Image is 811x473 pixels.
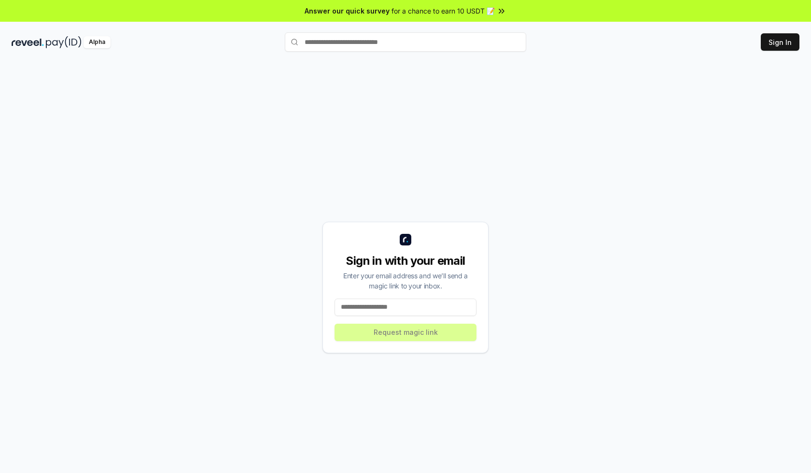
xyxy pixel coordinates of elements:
[46,36,82,48] img: pay_id
[12,36,44,48] img: reveel_dark
[400,234,411,245] img: logo_small
[335,271,476,291] div: Enter your email address and we’ll send a magic link to your inbox.
[305,6,390,16] span: Answer our quick survey
[392,6,495,16] span: for a chance to earn 10 USDT 📝
[335,253,476,269] div: Sign in with your email
[761,33,799,51] button: Sign In
[84,36,111,48] div: Alpha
